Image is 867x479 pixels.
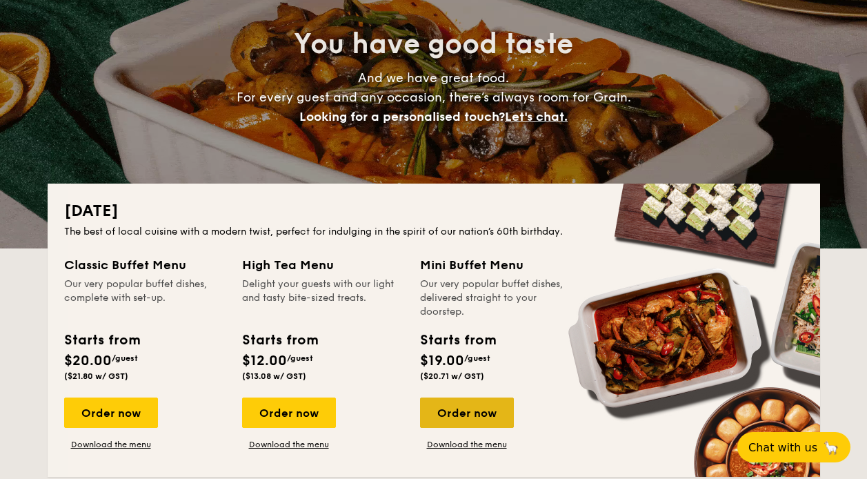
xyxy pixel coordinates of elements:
[237,70,631,124] span: And we have great food. For every guest and any occasion, there’s always room for Grain.
[64,200,804,222] h2: [DATE]
[299,109,505,124] span: Looking for a personalised touch?
[748,441,817,454] span: Chat with us
[242,255,403,275] div: High Tea Menu
[64,353,112,369] span: $20.00
[420,398,514,428] div: Order now
[64,439,158,450] a: Download the menu
[64,371,128,381] span: ($21.80 w/ GST)
[420,439,514,450] a: Download the menu
[420,371,484,381] span: ($20.71 w/ GST)
[294,28,573,61] span: You have good taste
[737,432,850,462] button: Chat with us🦙
[64,225,804,239] div: The best of local cuisine with a modern twist, perfect for indulging in the spirit of our nation’...
[64,277,226,319] div: Our very popular buffet dishes, complete with set-up.
[420,353,464,369] span: $19.00
[242,398,336,428] div: Order now
[242,353,287,369] span: $12.00
[64,255,226,275] div: Classic Buffet Menu
[420,255,581,275] div: Mini Buffet Menu
[242,439,336,450] a: Download the menu
[112,353,138,363] span: /guest
[420,330,495,351] div: Starts from
[242,371,306,381] span: ($13.08 w/ GST)
[420,277,581,319] div: Our very popular buffet dishes, delivered straight to your doorstep.
[823,440,839,456] span: 🦙
[287,353,313,363] span: /guest
[242,330,317,351] div: Starts from
[242,277,403,319] div: Delight your guests with our light and tasty bite-sized treats.
[505,109,568,124] span: Let's chat.
[464,353,490,363] span: /guest
[64,330,139,351] div: Starts from
[64,398,158,428] div: Order now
